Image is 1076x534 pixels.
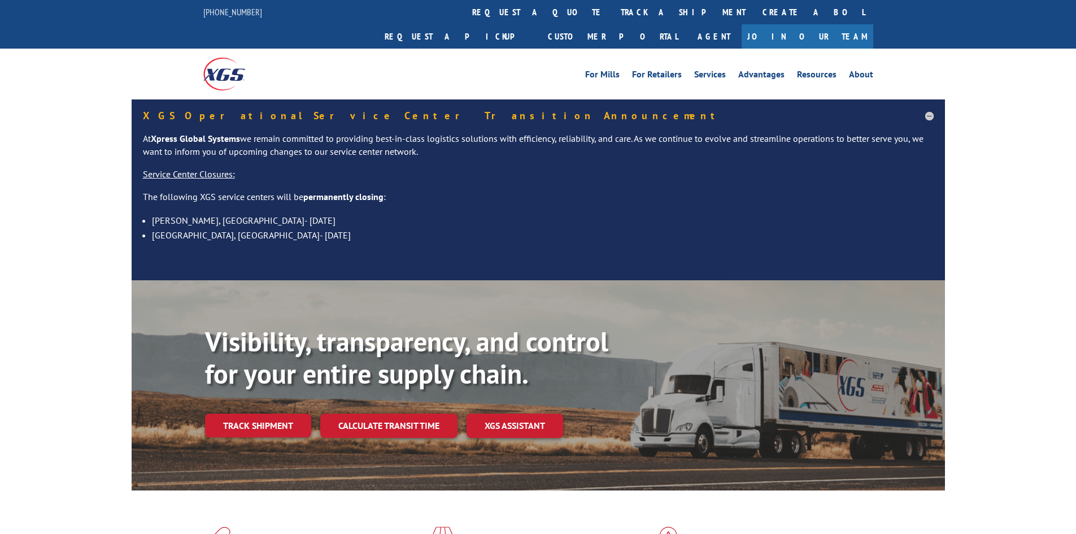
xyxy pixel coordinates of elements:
a: Join Our Team [742,24,873,49]
h5: XGS Operational Service Center Transition Announcement [143,111,934,121]
a: For Retailers [632,70,682,83]
b: Visibility, transparency, and control for your entire supply chain. [205,324,608,392]
a: Resources [797,70,837,83]
a: For Mills [585,70,620,83]
a: [PHONE_NUMBER] [203,6,262,18]
a: Services [694,70,726,83]
u: Service Center Closures: [143,168,235,180]
a: Customer Portal [539,24,686,49]
li: [GEOGRAPHIC_DATA], [GEOGRAPHIC_DATA]- [DATE] [152,228,934,242]
a: Agent [686,24,742,49]
a: Calculate transit time [320,414,458,438]
a: Advantages [738,70,785,83]
a: About [849,70,873,83]
li: [PERSON_NAME], [GEOGRAPHIC_DATA]- [DATE] [152,213,934,228]
strong: permanently closing [303,191,384,202]
a: Request a pickup [376,24,539,49]
p: At we remain committed to providing best-in-class logistics solutions with efficiency, reliabilit... [143,132,934,168]
p: The following XGS service centers will be : [143,190,934,213]
a: XGS ASSISTANT [467,414,563,438]
a: Track shipment [205,414,311,437]
strong: Xpress Global Systems [151,133,240,144]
